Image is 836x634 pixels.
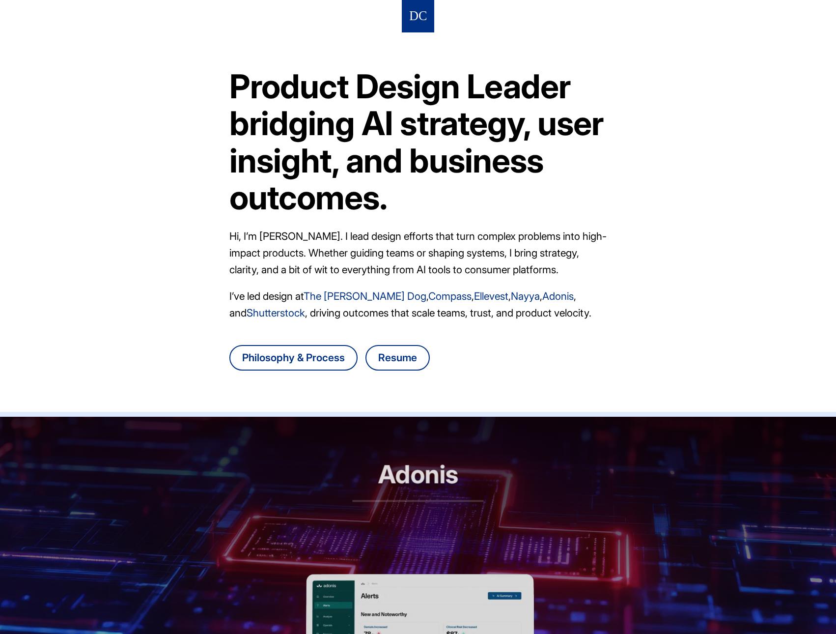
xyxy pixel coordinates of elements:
h2: Adonis [353,460,484,502]
a: Nayya [511,290,540,302]
p: Hi, I’m [PERSON_NAME]. I lead design efforts that turn complex problems into high-impact products... [229,228,607,278]
a: Ellevest [474,290,508,302]
p: I’ve led design at , , , , , and , driving outcomes that scale teams, trust, and product velocity. [229,288,607,321]
a: The [PERSON_NAME] Dog [304,290,426,302]
a: Download Danny Chang's resume as a PDF file [365,345,430,371]
h1: Product Design Leader bridging AI strategy, user insight, and business outcomes. [229,68,607,216]
a: Compass [428,290,472,302]
img: Logo [410,7,426,26]
a: Adonis [542,290,574,302]
a: Go to Danny Chang's design philosophy and process page [229,345,358,371]
a: Shutterstock [247,307,305,319]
